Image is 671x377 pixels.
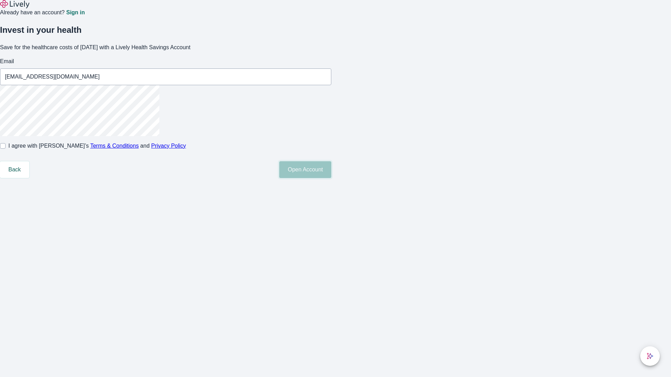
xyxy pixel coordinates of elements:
[8,142,186,150] span: I agree with [PERSON_NAME]’s and
[647,353,654,360] svg: Lively AI Assistant
[640,346,660,366] button: chat
[151,143,186,149] a: Privacy Policy
[66,10,85,15] a: Sign in
[90,143,139,149] a: Terms & Conditions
